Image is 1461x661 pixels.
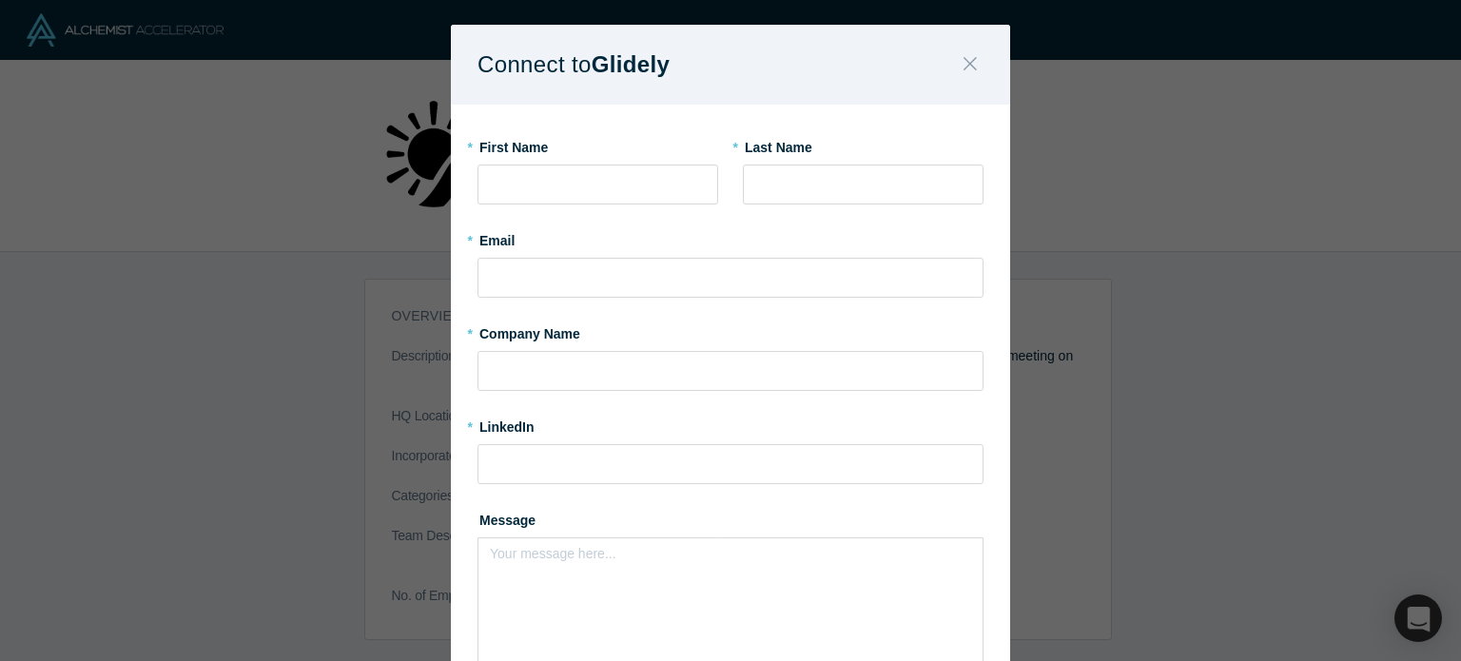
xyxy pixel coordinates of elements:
button: Close [950,45,990,86]
div: rdw-editor [491,544,971,575]
label: Message [477,504,984,531]
label: First Name [477,131,718,158]
label: Last Name [743,131,984,158]
label: LinkedIn [477,411,535,437]
h1: Connect to [477,45,703,85]
label: Company Name [477,318,984,344]
b: Glidely [592,51,671,77]
label: Email [477,224,984,251]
